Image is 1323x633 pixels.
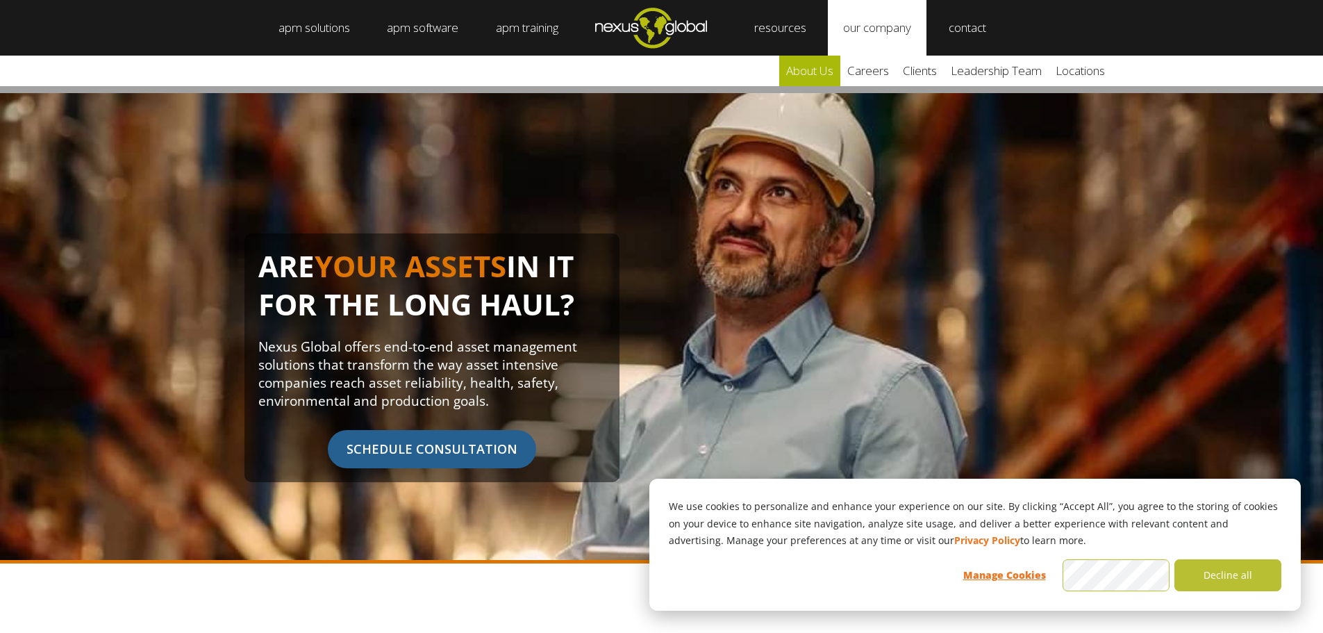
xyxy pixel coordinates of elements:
[315,246,506,286] span: YOUR ASSETS
[896,56,944,86] a: clients
[951,559,1058,591] button: Manage Cookies
[1049,56,1112,86] a: locations
[258,338,606,410] p: Nexus Global offers end-to-end asset management solutions that transform the way asset intensive ...
[944,56,1049,86] a: leadership team
[1063,559,1170,591] button: Accept all
[258,247,606,338] h1: ARE IN IT FOR THE LONG HAUL?
[840,56,896,86] a: careers
[779,56,840,86] a: about us
[669,498,1281,550] p: We use cookies to personalize and enhance your experience on our site. By clicking “Accept All”, ...
[1174,559,1281,591] button: Decline all
[328,430,536,468] span: SCHEDULE CONSULTATION
[649,479,1301,611] div: Cookie banner
[954,532,1020,550] a: Privacy Policy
